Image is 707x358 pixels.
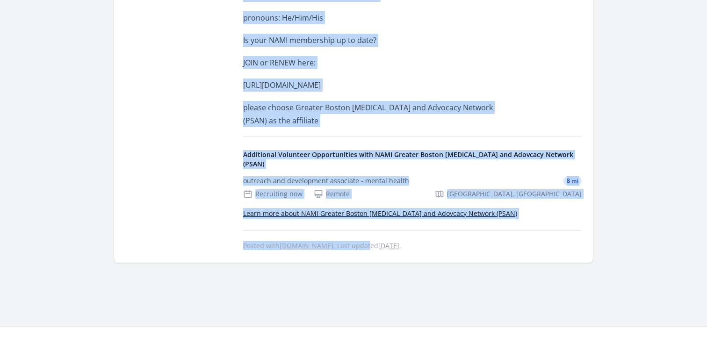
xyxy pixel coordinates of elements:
p: [URL][DOMAIN_NAME] [243,79,517,92]
p: pronouns: He/Him/His [243,11,517,24]
a: outreach and development associate - mental health 8 mi Recruiting now Remote [GEOGRAPHIC_DATA], ... [239,169,585,206]
p: Is your NAMI membership up to date? [243,34,517,47]
span: 8 mi [563,176,582,186]
p: JOIN or RENEW here: [243,56,517,69]
h4: Additional Volunteer Opportunities with NAMI Greater Boston [MEDICAL_DATA] and Adovcacy Network (... [243,150,582,169]
div: outreach and development associate - mental health [243,176,409,186]
abbr: Tue, Sep 9, 2025 3:50 PM [378,241,399,250]
div: Remote [314,189,350,199]
a: Learn more about NAMI Greater Boston [MEDICAL_DATA] and Adovcacy Network (PSAN) [243,209,517,218]
p: please choose Greater Boston [MEDICAL_DATA] and Advocacy Network (PSAN) as the affiliate [243,101,517,127]
a: [DOMAIN_NAME] [280,241,333,250]
div: Recruiting now [243,189,303,199]
span: [GEOGRAPHIC_DATA], [GEOGRAPHIC_DATA] [447,189,582,199]
p: Posted with . Last updated . [243,242,582,250]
